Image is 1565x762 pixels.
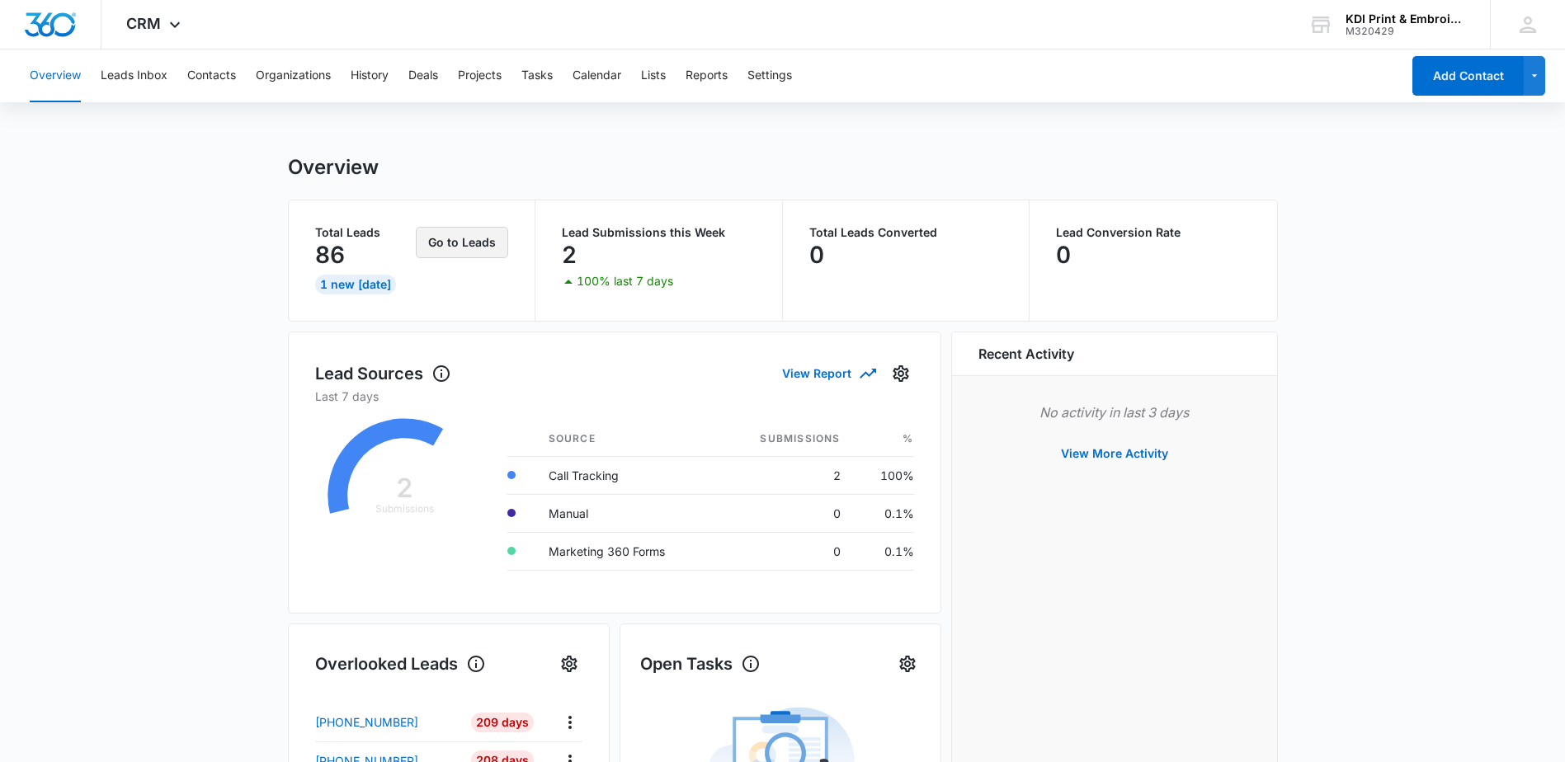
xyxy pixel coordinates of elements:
[288,155,379,180] h1: Overview
[888,360,914,387] button: Settings
[809,242,824,268] p: 0
[458,49,502,102] button: Projects
[1412,56,1524,96] button: Add Contact
[809,227,1003,238] p: Total Leads Converted
[315,242,345,268] p: 86
[30,49,81,102] button: Overview
[894,651,921,677] button: Settings
[978,344,1074,364] h6: Recent Activity
[718,456,854,494] td: 2
[747,49,792,102] button: Settings
[854,456,914,494] td: 100%
[535,532,718,570] td: Marketing 360 Forms
[535,421,718,457] th: Source
[351,49,389,102] button: History
[315,713,418,731] p: [PHONE_NUMBER]
[101,49,167,102] button: Leads Inbox
[854,421,914,457] th: %
[535,456,718,494] td: Call Tracking
[535,494,718,532] td: Manual
[1056,227,1251,238] p: Lead Conversion Rate
[408,49,438,102] button: Deals
[686,49,728,102] button: Reports
[1346,26,1466,37] div: account id
[562,242,577,268] p: 2
[1056,242,1071,268] p: 0
[782,359,874,388] button: View Report
[641,49,666,102] button: Lists
[315,651,486,676] h1: Overlooked Leads
[1346,12,1466,26] div: account name
[556,651,582,677] button: Settings
[577,275,673,287] p: 100% last 7 days
[854,532,914,570] td: 0.1%
[471,713,534,732] div: 209 Days
[854,494,914,532] td: 0.1%
[640,651,761,676] h1: Open Tasks
[978,402,1251,422] p: No activity in last 3 days
[187,49,236,102] button: Contacts
[126,15,161,32] span: CRM
[416,227,508,258] button: Go to Leads
[315,227,413,238] p: Total Leads
[557,709,582,735] button: Actions
[718,421,854,457] th: Submissions
[315,388,914,405] p: Last 7 days
[315,713,460,731] a: [PHONE_NUMBER]
[416,235,508,249] a: Go to Leads
[718,494,854,532] td: 0
[256,49,331,102] button: Organizations
[1044,434,1185,473] button: View More Activity
[573,49,621,102] button: Calendar
[521,49,553,102] button: Tasks
[562,227,756,238] p: Lead Submissions this Week
[315,275,396,294] div: 1 New [DATE]
[315,361,451,386] h1: Lead Sources
[718,532,854,570] td: 0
